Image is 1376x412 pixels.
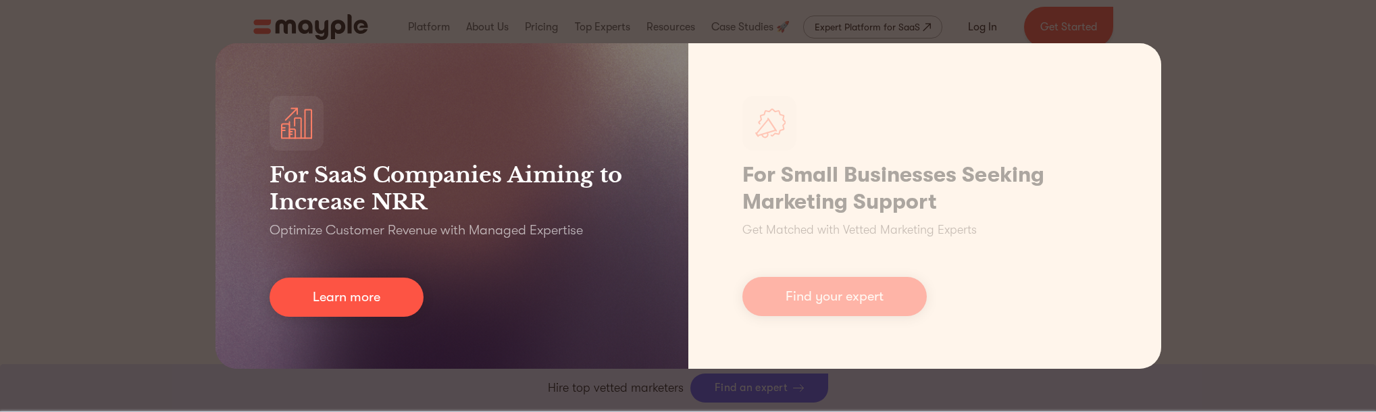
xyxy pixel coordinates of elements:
p: Optimize Customer Revenue with Managed Expertise [270,221,583,240]
a: Learn more [270,278,424,317]
a: Find your expert [742,277,927,316]
h3: For SaaS Companies Aiming to Increase NRR [270,161,634,215]
p: Get Matched with Vetted Marketing Experts [742,221,977,239]
h1: For Small Businesses Seeking Marketing Support [742,161,1107,215]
